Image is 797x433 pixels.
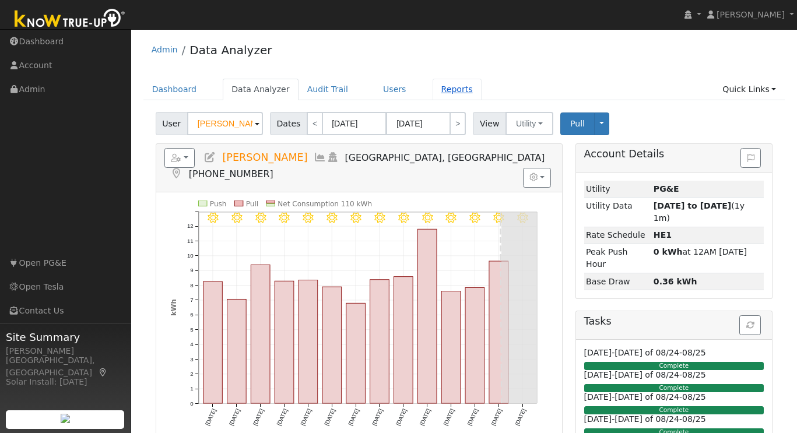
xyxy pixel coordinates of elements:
[270,112,307,135] span: Dates
[422,212,433,223] i: 8/13 - Clear
[584,273,652,290] td: Base Draw
[654,201,745,223] span: (1y 1m)
[584,406,764,414] div: Complete
[251,408,265,427] text: [DATE]
[490,408,503,427] text: [DATE]
[654,230,672,240] strong: J
[514,408,527,427] text: [DATE]
[584,414,764,424] h6: [DATE]-[DATE] of 08/24-08/25
[584,370,764,380] h6: [DATE]-[DATE] of 08/24-08/25
[394,277,413,404] rect: onclick=""
[651,244,764,273] td: at 12AM [DATE]
[152,45,178,54] a: Admin
[6,354,125,379] div: [GEOGRAPHIC_DATA], [GEOGRAPHIC_DATA]
[584,348,764,358] h6: [DATE]-[DATE] of 08/24-08/25
[189,168,273,179] span: [PHONE_NUMBER]
[255,212,265,223] i: 8/06 - Clear
[208,212,218,223] i: 8/04 - Clear
[279,212,289,223] i: 8/07 - Clear
[223,79,299,100] a: Data Analyzer
[570,119,585,128] span: Pull
[469,212,480,223] i: 8/15 - Clear
[374,79,415,100] a: Users
[190,385,193,392] text: 1
[6,329,125,345] span: Site Summary
[584,244,652,273] td: Peak Push Hour
[189,43,272,57] a: Data Analyzer
[473,112,506,135] span: View
[190,311,193,318] text: 6
[190,326,193,333] text: 5
[433,79,482,100] a: Reports
[228,408,241,427] text: [DATE]
[227,299,246,403] rect: onclick=""
[61,414,70,423] img: retrieve
[6,376,125,388] div: Solar Install: [DATE]
[465,287,484,403] rect: onclick=""
[371,408,384,427] text: [DATE]
[654,247,683,256] strong: 0 kWh
[419,408,432,427] text: [DATE]
[395,408,408,427] text: [DATE]
[347,408,360,427] text: [DATE]
[246,200,258,208] text: Pull
[204,408,217,427] text: [DATE]
[251,265,270,403] rect: onclick=""
[190,282,193,288] text: 8
[443,408,456,427] text: [DATE]
[190,400,194,407] text: 0
[222,152,307,163] span: [PERSON_NAME]
[6,345,125,357] div: [PERSON_NAME]
[584,181,652,198] td: Utility
[446,212,457,223] i: 8/14 - Clear
[560,112,595,135] button: Pull
[170,168,183,179] a: Map
[441,291,461,404] rect: onclick=""
[654,201,731,210] strong: [DATE] to [DATE]
[314,152,326,163] a: Multi-Series Graph
[584,148,764,160] h5: Account Details
[584,198,652,227] td: Utility Data
[398,212,409,223] i: 8/12 - Clear
[187,112,263,135] input: Select a User
[190,297,193,303] text: 7
[278,200,372,208] text: Net Consumption 110 kWh
[299,280,318,403] rect: onclick=""
[489,261,508,403] rect: onclick=""
[303,212,313,223] i: 8/08 - Clear
[210,200,227,208] text: Push
[740,148,761,168] button: Issue History
[9,6,131,33] img: Know True-Up
[231,212,242,223] i: 8/05 - Clear
[584,315,764,328] h5: Tasks
[203,152,216,163] a: Edit User (35650)
[143,79,206,100] a: Dashboard
[307,112,323,135] a: <
[326,152,339,163] a: Login As (last Never)
[350,212,361,223] i: 8/10 - Clear
[654,184,679,193] strong: ID: 17188652, authorized: 08/18/25
[584,384,764,392] div: Complete
[345,152,545,163] span: [GEOGRAPHIC_DATA], [GEOGRAPHIC_DATA]
[190,371,193,377] text: 2
[717,10,785,19] span: [PERSON_NAME]
[346,303,366,403] rect: onclick=""
[275,281,294,403] rect: onclick=""
[584,362,764,370] div: Complete
[450,112,466,135] a: >
[190,267,193,273] text: 9
[466,408,479,427] text: [DATE]
[323,408,336,427] text: [DATE]
[187,238,194,244] text: 11
[98,368,108,377] a: Map
[169,299,177,316] text: kWh
[505,112,553,135] button: Utility
[275,408,289,427] text: [DATE]
[190,356,193,362] text: 3
[493,212,504,223] i: 8/16 - Clear
[654,277,697,286] strong: 0.36 kWh
[203,281,222,403] rect: onclick=""
[190,341,194,347] text: 4
[417,229,437,403] rect: onclick=""
[156,112,188,135] span: User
